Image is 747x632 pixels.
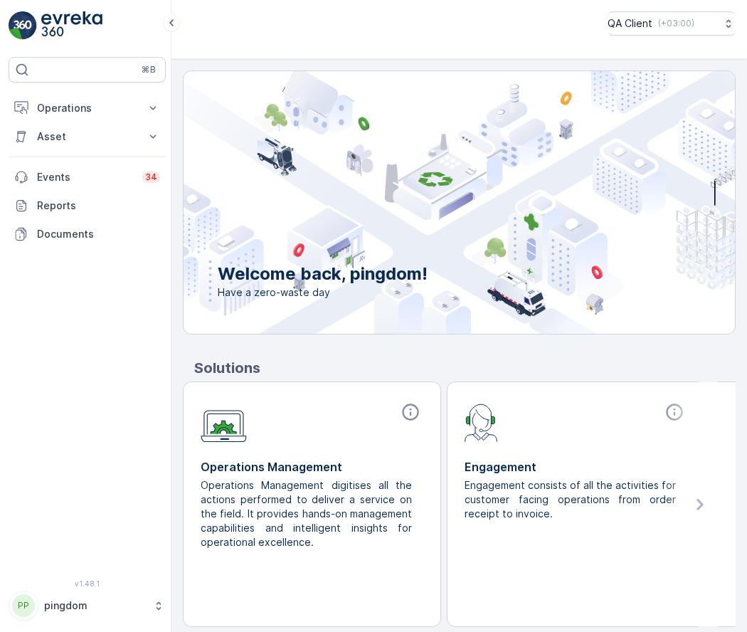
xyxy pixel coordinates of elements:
button: Asset [9,122,166,151]
p: ( +03:00 ) [658,18,694,29]
p: Events [37,170,134,184]
button: QA Client(+03:00) [608,11,736,36]
img: logo_light-DOdMpM7g.png [41,11,102,40]
p: pingdom [44,599,146,613]
p: QA Client [608,16,652,31]
p: Welcome back, pingdom! [218,263,428,285]
button: PPpingdom [9,591,166,621]
button: Operations [9,94,166,122]
span: Have a zero-waste day [218,285,428,300]
img: logo [9,11,37,40]
p: Operations [37,101,137,115]
a: Documents [9,220,166,248]
p: ⌘B [142,64,156,75]
a: Events34 [9,163,166,191]
div: PP [12,594,35,617]
p: Engagement consists of all the activities for customer facing operations from order receipt to in... [465,478,676,521]
img: module-icon [201,402,247,443]
p: Reports [37,199,160,213]
img: city illustration [120,71,735,334]
p: Operations Management digitises all the actions performed to deliver a service on the field. It p... [201,478,412,549]
img: module-icon [465,402,498,442]
a: Reports [9,191,166,220]
p: Solutions [194,357,736,379]
p: Engagement [465,458,687,475]
p: 34 [145,172,157,183]
span: v 1.48.1 [9,579,166,588]
p: Documents [37,227,160,241]
p: Operations Management [201,458,423,475]
p: Asset [37,130,137,144]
